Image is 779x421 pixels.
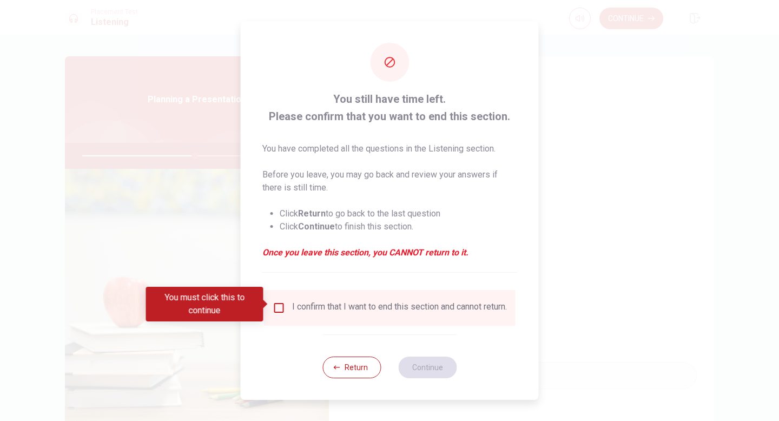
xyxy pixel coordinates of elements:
li: Click to go back to the last question [280,207,517,220]
div: I confirm that I want to end this section and cannot return. [292,301,507,314]
p: You have completed all the questions in the Listening section. [262,142,517,155]
span: You still have time left. Please confirm that you want to end this section. [262,90,517,125]
div: You must click this to continue [146,287,263,321]
strong: Continue [298,221,335,232]
p: Before you leave, you may go back and review your answers if there is still time. [262,168,517,194]
strong: Return [298,208,326,219]
li: Click to finish this section. [280,220,517,233]
span: You must click this to continue [273,301,286,314]
button: Return [322,357,381,378]
em: Once you leave this section, you CANNOT return to it. [262,246,517,259]
button: Continue [398,357,457,378]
